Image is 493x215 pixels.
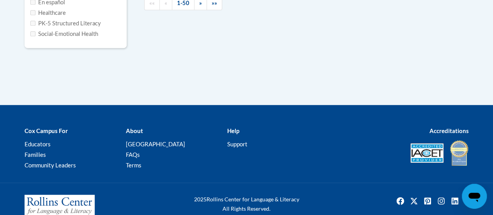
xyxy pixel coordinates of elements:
label: PK-5 Structured Literacy [30,19,101,28]
a: Linkedin [449,195,461,207]
label: Social-Emotional Health [30,30,98,38]
input: Checkbox for Options [30,21,35,26]
a: Support [227,140,247,147]
input: Checkbox for Options [30,31,35,36]
a: Facebook [394,195,406,207]
a: Terms [125,162,141,169]
input: Checkbox for Options [30,10,35,15]
iframe: Button to launch messaging window [462,184,487,209]
a: Families [25,151,46,158]
img: LinkedIn icon [449,195,461,207]
a: [GEOGRAPHIC_DATA] [125,140,185,147]
a: Twitter [408,195,420,207]
b: Accreditations [429,127,469,134]
a: Instagram [435,195,447,207]
b: About [125,127,143,134]
img: Instagram icon [435,195,447,207]
a: Community Leaders [25,162,76,169]
a: Educators [25,140,51,147]
img: Accredited IACET® Provider [410,143,444,163]
label: Healthcare [30,9,66,17]
img: Facebook group icon [462,195,475,207]
b: Help [227,127,239,134]
a: Facebook Group [462,195,475,207]
b: Cox Campus For [25,127,68,134]
a: Pinterest [421,195,434,207]
img: Facebook icon [394,195,406,207]
img: Twitter icon [408,195,420,207]
img: IDA® Accredited [449,139,469,167]
img: Pinterest icon [421,195,434,207]
a: FAQs [125,151,140,158]
span: 2025 [194,196,207,203]
div: Rollins Center for Language & Literacy All Rights Reserved. [171,195,323,213]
